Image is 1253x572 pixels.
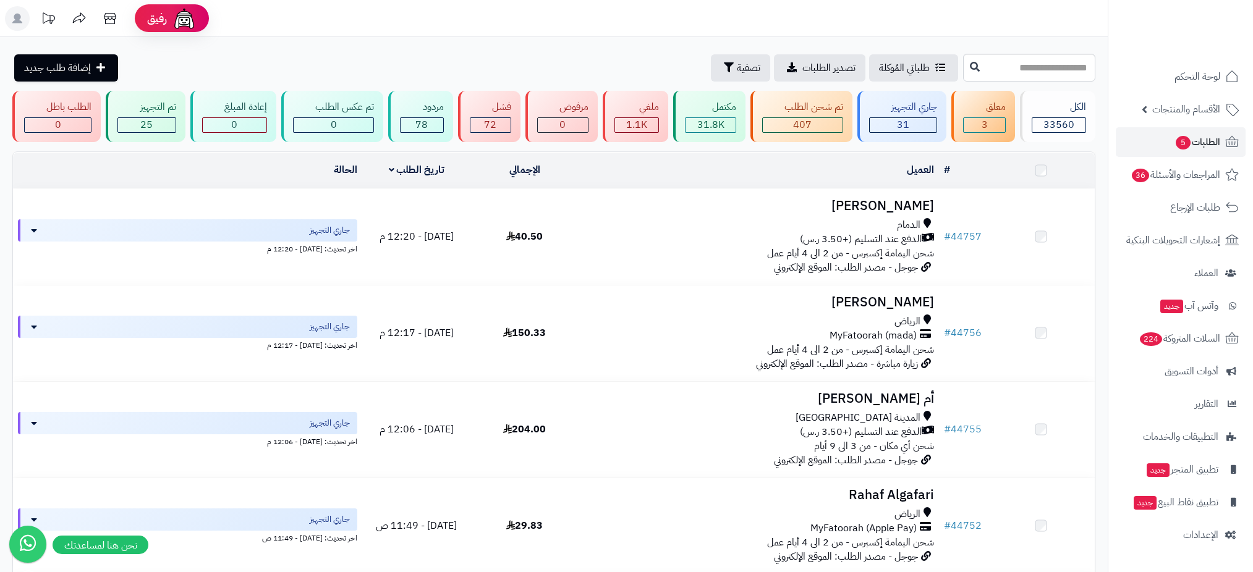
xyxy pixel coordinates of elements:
[310,321,350,333] span: جاري التجهيز
[767,342,934,357] span: شحن اليمامة إكسبرس - من 2 الى 4 أيام عمل
[18,434,357,447] div: اخر تحديث: [DATE] - 12:06 م
[897,117,909,132] span: 31
[869,100,937,114] div: جاري التجهيز
[380,326,454,340] span: [DATE] - 12:17 م
[869,54,958,82] a: طلباتي المُوكلة
[188,91,279,142] a: إعادة المبلغ 0
[1147,463,1170,477] span: جديد
[944,162,950,177] a: #
[944,422,951,437] span: #
[172,6,197,31] img: ai-face.png
[1116,193,1246,222] a: طلبات الإرجاع
[310,513,350,526] span: جاري التجهيز
[1116,62,1246,91] a: لوحة التحكم
[615,118,658,132] div: 1109
[1116,291,1246,321] a: وآتس آبجديد
[1176,136,1191,149] span: 5
[24,61,91,75] span: إضافة طلب جديد
[1165,363,1218,380] span: أدوات التسويق
[894,314,920,329] span: الرياض
[1145,461,1218,478] span: تطبيق المتجر
[697,117,724,132] span: 31.8K
[1116,160,1246,190] a: المراجعات والأسئلة36
[1116,487,1246,517] a: تطبيق نقاط البيعجديد
[963,100,1005,114] div: معلق
[855,91,949,142] a: جاري التجهيز 31
[756,356,918,371] span: زيارة مباشرة - مصدر الطلب: الموقع الإلكتروني
[737,61,760,75] span: تصفية
[18,338,357,351] div: اخر تحديث: [DATE] - 12:17 م
[944,518,982,533] a: #44752
[584,199,934,213] h3: [PERSON_NAME]
[774,453,918,468] span: جوجل - مصدر الطلب: الموقع الإلكتروني
[1169,33,1241,59] img: logo-2.png
[380,229,454,244] span: [DATE] - 12:20 م
[118,118,175,132] div: 25
[386,91,455,142] a: مردود 78
[944,518,951,533] span: #
[1143,428,1218,445] span: التطبيقات والخدمات
[24,100,91,114] div: الطلب باطل
[1152,101,1220,118] span: الأقسام والمنتجات
[897,218,920,232] span: الدمام
[10,91,103,142] a: الطلب باطل 0
[509,162,540,177] a: الإجمالي
[944,326,951,340] span: #
[400,100,443,114] div: مردود
[1174,68,1220,85] span: لوحة التحكم
[748,91,855,142] a: تم شحن الطلب 407
[600,91,671,142] a: ملغي 1.1K
[1116,127,1246,157] a: الطلبات5
[584,295,934,309] h3: [PERSON_NAME]
[456,91,523,142] a: فشل 72
[626,117,647,132] span: 1.1K
[1116,455,1246,484] a: تطبيق المتجرجديد
[1116,258,1246,288] a: العملاء
[401,118,443,132] div: 78
[1195,395,1218,413] span: التقارير
[415,117,428,132] span: 78
[470,118,511,132] div: 72
[584,488,934,502] h3: Rahaf Algafari
[380,422,454,437] span: [DATE] - 12:06 م
[1160,300,1183,313] span: جديد
[800,425,922,439] span: الدفع عند التسليم (+3.50 ر.س)
[1116,520,1246,550] a: الإعدادات
[1134,496,1157,510] span: جديد
[796,411,920,425] span: المدينة [GEOGRAPHIC_DATA]
[584,392,934,406] h3: أم [PERSON_NAME]
[907,162,934,177] a: العميل
[762,100,843,114] div: تم شحن الطلب
[1140,332,1162,346] span: 224
[894,507,920,521] span: الرياض
[810,521,917,536] span: MyFatoorah (Apple Pay)
[1131,166,1220,183] span: المراجعات والأسئلة
[949,91,1017,142] a: معلق 3
[1139,330,1220,347] span: السلات المتروكة
[830,329,917,343] span: MyFatoorah (mada)
[117,100,176,114] div: تم التجهيز
[1116,422,1246,452] a: التطبيقات والخدمات
[294,118,373,132] div: 0
[279,91,386,142] a: تم عكس الطلب 0
[1183,526,1218,544] span: الإعدادات
[140,117,153,132] span: 25
[503,326,546,340] span: 150.33
[470,100,511,114] div: فشل
[964,118,1005,132] div: 3
[1194,264,1218,282] span: العملاء
[1116,356,1246,386] a: أدوات التسويق
[33,6,64,34] a: تحديثات المنصة
[1116,324,1246,353] a: السلات المتروكة224
[671,91,747,142] a: مكتمل 31.8K
[231,117,237,132] span: 0
[802,61,856,75] span: تصدير الطلبات
[879,61,930,75] span: طلباتي المُوكلة
[537,100,588,114] div: مرفوض
[793,117,812,132] span: 407
[944,422,982,437] a: #44755
[711,54,770,82] button: تصفية
[1170,199,1220,216] span: طلبات الإرجاع
[800,232,922,246] span: الدفع عند التسليم (+3.50 ر.س)
[944,229,982,244] a: #44757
